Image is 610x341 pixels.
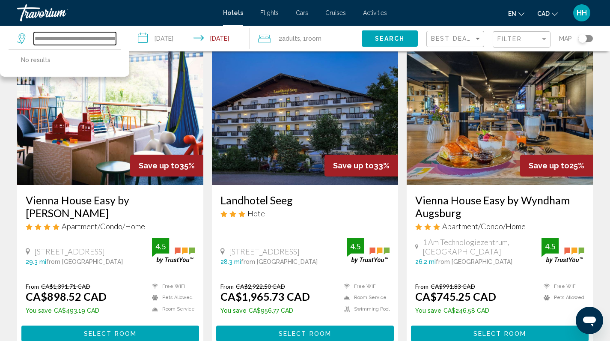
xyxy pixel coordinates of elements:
[411,328,589,337] a: Select Room
[46,258,123,265] span: from [GEOGRAPHIC_DATA]
[148,305,195,313] li: Room Service
[26,290,107,303] ins: CA$898.52 CAD
[220,283,234,290] span: From
[279,330,331,337] span: Select Room
[442,221,526,231] span: Apartment/Condo/Home
[572,35,593,42] button: Toggle map
[148,283,195,290] li: Free WiFi
[363,9,387,16] a: Activities
[325,9,346,16] a: Cruises
[347,241,364,251] div: 4.5
[17,48,203,185] img: Hotel image
[415,290,496,303] ins: CA$745.25 CAD
[415,307,496,314] p: CA$246.58 CAD
[229,247,300,256] span: [STREET_ADDRESS]
[529,161,569,170] span: Save up to
[415,221,584,231] div: 3 star Apartment
[571,4,593,22] button: User Menu
[62,221,145,231] span: Apartment/Condo/Home
[220,290,310,303] ins: CA$1,965.73 CAD
[26,258,46,265] span: 29.3 mi
[139,161,179,170] span: Save up to
[212,48,398,185] img: Hotel image
[220,258,241,265] span: 28.3 mi
[559,33,572,45] span: Map
[220,307,310,314] p: CA$956.77 CAD
[423,237,542,256] span: 1 Am Technologiezentrum, [GEOGRAPHIC_DATA]
[21,54,51,66] p: No results
[41,283,90,290] del: CA$1,391.71 CAD
[279,33,300,45] span: 2
[520,155,593,176] div: 25%
[333,161,374,170] span: Save up to
[26,307,107,314] p: CA$493.19 CAD
[130,155,203,176] div: 35%
[152,241,169,251] div: 4.5
[537,7,558,20] button: Change currency
[223,9,243,16] a: Hotels
[152,238,195,263] img: trustyou-badge.svg
[576,307,603,334] iframe: Button to launch messaging window
[260,9,279,16] a: Flights
[339,294,390,302] li: Room Service
[26,283,39,290] span: From
[34,247,105,256] span: [STREET_ADDRESS]
[306,35,321,42] span: Room
[220,194,390,206] a: Landhotel Seeg
[26,221,195,231] div: 4 star Apartment
[241,258,318,265] span: from [GEOGRAPHIC_DATA]
[236,283,285,290] del: CA$2,922.50 CAD
[508,10,516,17] span: en
[436,258,512,265] span: from [GEOGRAPHIC_DATA]
[415,194,584,219] a: Vienna House Easy by Wyndham Augsburg
[339,283,390,290] li: Free WiFi
[415,258,436,265] span: 26.2 mi
[407,48,593,185] img: Hotel image
[21,328,199,337] a: Select Room
[296,9,308,16] a: Cars
[247,209,267,218] span: Hotel
[17,4,214,21] a: Travorium
[415,307,441,314] span: You save
[220,209,390,218] div: 3 star Hotel
[539,283,584,290] li: Free WiFi
[508,7,524,20] button: Change language
[497,36,522,42] span: Filter
[431,35,476,42] span: Best Deals
[26,194,195,219] a: Vienna House Easy by [PERSON_NAME]
[362,30,418,46] button: Search
[282,35,300,42] span: Adults
[542,238,584,263] img: trustyou-badge.svg
[493,31,550,48] button: Filter
[431,283,475,290] del: CA$991.83 CAD
[324,155,398,176] div: 33%
[220,307,247,314] span: You save
[339,305,390,313] li: Swimming Pool
[300,33,321,45] span: , 1
[216,328,394,337] a: Select Room
[129,26,250,51] button: Check-in date: Aug 24, 2025 Check-out date: Aug 31, 2025
[250,26,362,51] button: Travelers: 2 adults, 0 children
[577,9,587,17] span: HH
[347,238,390,263] img: trustyou-badge.svg
[375,36,405,42] span: Search
[415,283,428,290] span: From
[431,36,482,43] mat-select: Sort by
[26,307,52,314] span: You save
[542,241,559,251] div: 4.5
[473,330,526,337] span: Select Room
[537,10,550,17] span: CAD
[148,294,195,302] li: Pets Allowed
[84,330,137,337] span: Select Room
